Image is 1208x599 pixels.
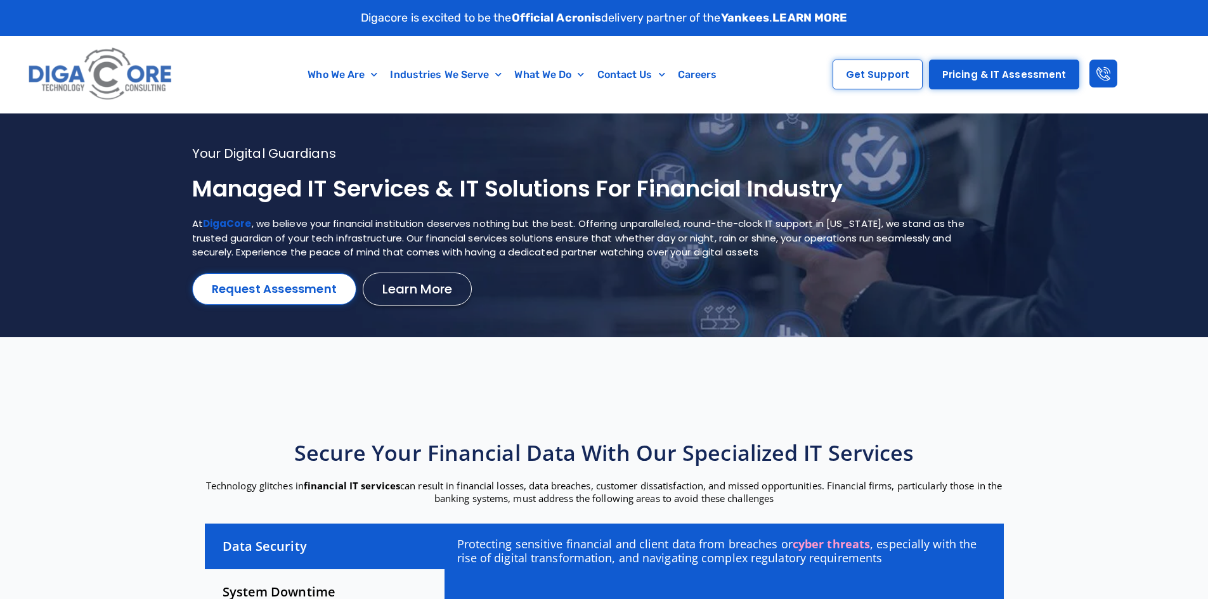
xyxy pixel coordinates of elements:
[238,60,788,89] nav: Menu
[25,42,177,106] img: Digacore logo 1
[203,217,252,230] a: DigaCore
[192,217,985,260] p: At , we believe your financial institution deserves nothing but the best. Offering unparalleled, ...
[672,60,724,89] a: Careers
[382,283,452,295] span: Learn More
[846,70,909,79] span: Get Support
[198,479,1010,505] p: Technology glitches in can result in financial losses, data breaches, customer dissatisfaction, a...
[508,60,590,89] a: What We Do
[929,60,1079,89] a: Pricing & IT Assessment
[591,60,672,89] a: Contact Us
[304,479,400,492] strong: financial IT services
[192,145,985,162] p: Your digital guardians
[512,11,602,25] strong: Official Acronis
[192,273,357,305] a: Request Assessment
[833,60,923,89] a: Get Support
[192,174,985,204] h1: Managed IT Services & IT Solutions for Financial Industry
[942,70,1066,79] span: Pricing & IT Assessment
[772,11,847,25] a: LEARN MORE
[363,273,472,306] a: Learn More
[205,524,445,569] div: Data Security
[457,537,990,565] p: Protecting sensitive financial and client data from breaches or , especially with the rise of dig...
[793,536,870,551] a: cyber threats
[198,439,1010,467] h2: Secure Your Financial Data with Our Specialized IT Services
[384,60,508,89] a: Industries We Serve
[301,60,384,89] a: Who We Are
[361,10,848,27] p: Digacore is excited to be the delivery partner of the .
[721,11,770,25] strong: Yankees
